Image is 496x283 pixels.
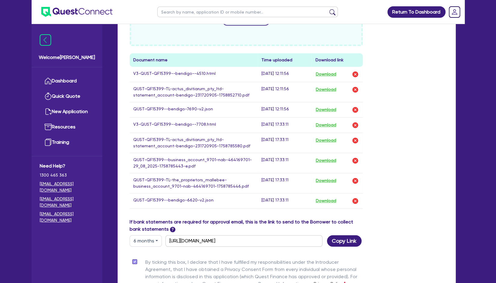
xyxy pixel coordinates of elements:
button: Download [315,106,336,114]
td: QUST-QF15399--bendigo-6620-v2.json [130,193,258,208]
button: Download [315,197,336,205]
td: [DATE] 12:11:56 [258,67,312,82]
a: New Application [40,104,94,119]
td: V3-QUST-QF15399--bendigo--7708.html [130,117,258,133]
img: delete-icon [352,177,359,184]
img: delete-icon [352,137,359,144]
a: Quick Quote [40,89,94,104]
img: delete-icon [352,86,359,93]
img: resources [45,123,52,131]
td: [DATE] 12:11:56 [258,82,312,102]
td: [DATE] 17:33:11 [258,153,312,173]
label: If bank statements are required for approval email, this is the link to send to the Borrower to c... [130,218,363,233]
td: QUST-QF15399--business_account_9701-nab-464169701-29_08_2025-1758785443-e.pdf [130,153,258,173]
td: [DATE] 17:33:11 [258,117,312,133]
th: Time uploaded [258,53,312,67]
button: Download [315,70,336,78]
img: new-application [45,108,52,115]
input: Search by name, application ID or mobile number... [157,7,338,17]
td: QUST-QF15399-TL-actus_divitiarum_pty_ltd-statement_account-bendigo-231720905-1758785580.pdf [130,133,258,153]
img: delete-icon [352,197,359,205]
a: [EMAIL_ADDRESS][DOMAIN_NAME] [40,181,94,193]
th: Download link [312,53,363,67]
a: Dropdown toggle [447,4,462,20]
span: ? [170,227,175,232]
span: 1300 465 363 [40,172,94,178]
td: V3-QUST-QF15399--bendigo--4510.html [130,67,258,82]
a: [EMAIL_ADDRESS][DOMAIN_NAME] [40,196,94,208]
button: Download [315,86,336,94]
a: Dashboard [40,73,94,89]
img: delete-icon [352,71,359,78]
span: Welcome [PERSON_NAME] [39,54,95,61]
img: delete-icon [352,106,359,113]
button: Download [315,137,336,144]
a: Return To Dashboard [387,6,445,18]
th: Document name [130,53,258,67]
button: Download [315,121,336,129]
img: delete-icon [352,122,359,129]
button: Download [315,157,336,165]
td: QUST-QF15399-TL-actus_divitiarum_pty_ltd-statement_account-bendigo-231720905-1758852710.pdf [130,82,258,102]
a: Resources [40,119,94,135]
td: [DATE] 17:33:11 [258,193,312,208]
button: Copy Link [327,235,362,247]
a: [EMAIL_ADDRESS][DOMAIN_NAME] [40,211,94,223]
img: icon-menu-close [40,34,51,46]
a: Training [40,135,94,150]
button: Download [315,177,336,185]
span: Need Help? [40,162,94,170]
td: QUST-QF15399-TL-the_proprietors_mallebee-business_account_9701-nab-464169701-1758785446.pdf [130,173,258,193]
img: quest-connect-logo-blue [41,7,112,17]
td: [DATE] 17:33:11 [258,173,312,193]
td: [DATE] 17:33:11 [258,133,312,153]
img: delete-icon [352,157,359,164]
td: QUST-QF15399--bendigo-7690-v2.json [130,102,258,117]
td: [DATE] 12:11:56 [258,102,312,117]
img: training [45,139,52,146]
img: quick-quote [45,93,52,100]
button: Dropdown toggle [130,235,162,247]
